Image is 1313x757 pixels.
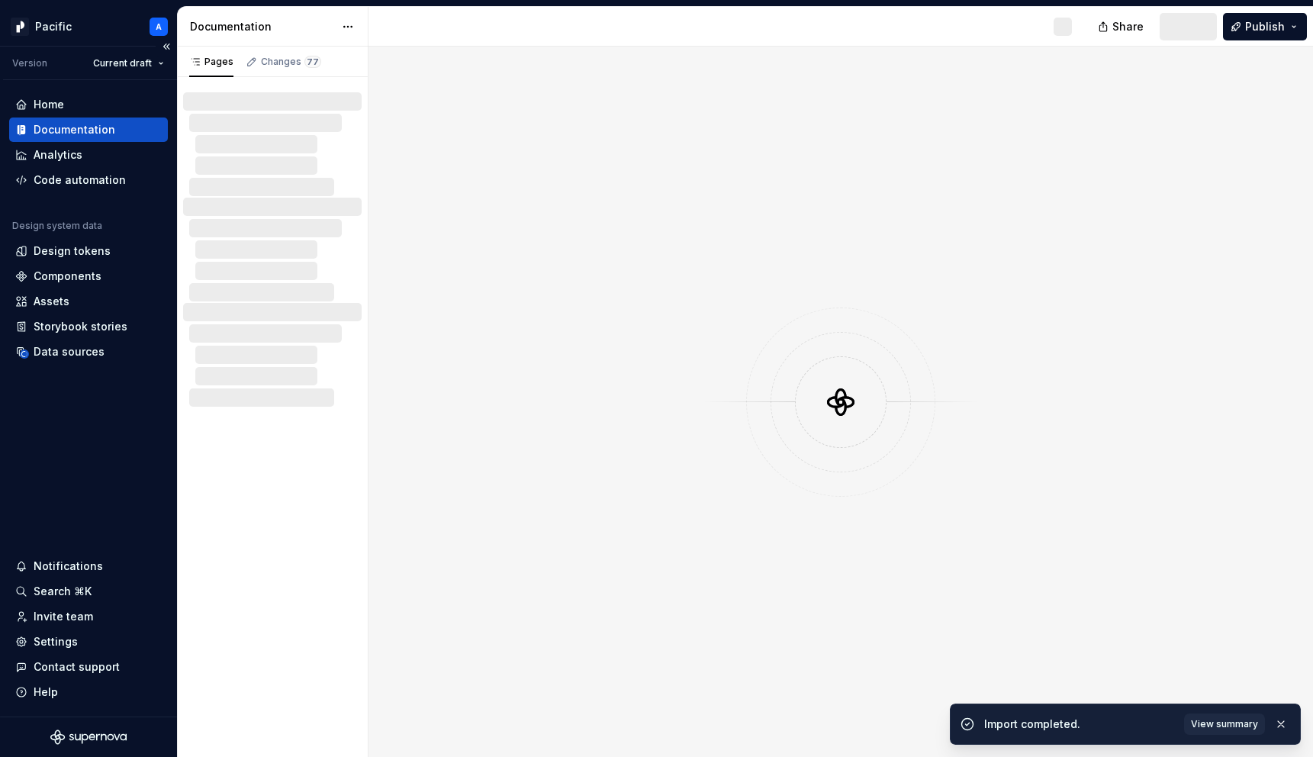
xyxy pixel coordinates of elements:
button: Current draft [86,53,171,74]
div: Version [12,57,47,69]
button: Help [9,680,168,704]
span: Publish [1245,19,1285,34]
a: Assets [9,289,168,314]
button: View summary [1184,714,1265,735]
a: Data sources [9,340,168,364]
button: Contact support [9,655,168,679]
span: Current draft [93,57,152,69]
div: Assets [34,294,69,309]
div: Changes [261,56,321,68]
div: A [156,21,162,33]
button: Collapse sidebar [156,36,177,57]
button: PacificA [3,10,174,43]
button: Notifications [9,554,168,578]
div: Analytics [34,147,82,163]
div: Pages [189,56,233,68]
span: 77 [304,56,321,68]
a: Code automation [9,168,168,192]
div: Components [34,269,101,284]
button: Search ⌘K [9,579,168,604]
div: Settings [34,634,78,649]
a: Settings [9,630,168,654]
a: Storybook stories [9,314,168,339]
svg: Supernova Logo [50,730,127,745]
button: Publish [1223,13,1307,40]
div: Data sources [34,344,105,359]
a: Analytics [9,143,168,167]
img: 8d0dbd7b-a897-4c39-8ca0-62fbda938e11.png [11,18,29,36]
div: Pacific [35,19,72,34]
div: Documentation [190,19,334,34]
div: Code automation [34,172,126,188]
a: Design tokens [9,239,168,263]
div: Invite team [34,609,93,624]
div: Import completed. [984,717,1175,732]
span: Share [1112,19,1144,34]
div: Search ⌘K [34,584,92,599]
div: Documentation [34,122,115,137]
div: Storybook stories [34,319,127,334]
div: Design tokens [34,243,111,259]
div: Design system data [12,220,102,232]
a: Components [9,264,168,288]
button: Share [1090,13,1154,40]
div: Home [34,97,64,112]
div: Contact support [34,659,120,675]
div: Help [34,685,58,700]
span: View summary [1191,718,1258,730]
a: Home [9,92,168,117]
div: Notifications [34,559,103,574]
a: Invite team [9,604,168,629]
a: Documentation [9,118,168,142]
